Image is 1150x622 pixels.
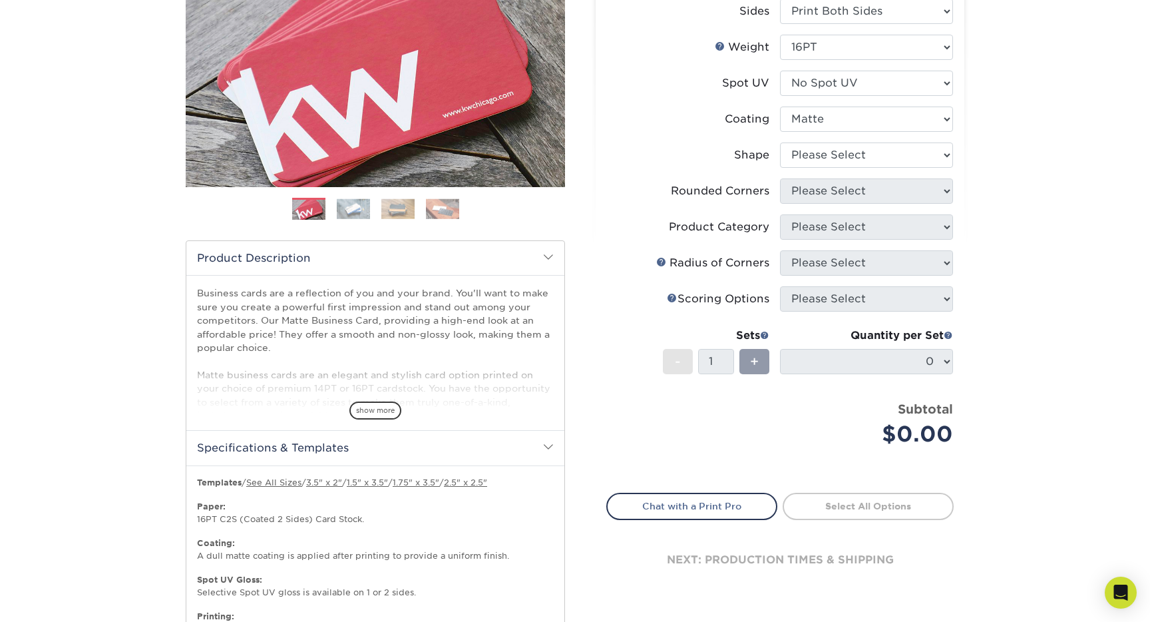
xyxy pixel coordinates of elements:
div: Weight [715,39,769,55]
a: Chat with a Print Pro [606,493,777,519]
span: show more [349,402,401,420]
img: Business Cards 02 [337,198,370,219]
img: Business Cards 01 [292,193,325,226]
div: Shape [734,147,769,163]
div: Sets [663,328,769,344]
a: 1.5" x 3.5" [347,477,388,487]
img: Business Cards 03 [381,198,415,219]
div: Product Category [669,219,769,235]
div: next: production times & shipping [606,520,954,600]
strong: Paper: [197,501,226,511]
h2: Specifications & Templates [186,430,564,465]
strong: Coating: [197,538,235,548]
div: Radius of Corners [656,255,769,271]
h2: Product Description [186,241,564,275]
a: 2.5" x 2.5" [444,477,487,487]
b: Templates [197,477,242,487]
strong: Printing: [197,611,234,621]
a: 3.5" x 2" [306,477,342,487]
div: Scoring Options [667,291,769,307]
div: Coating [725,111,769,127]
span: + [750,352,759,372]
div: $0.00 [790,418,953,450]
a: Select All Options [783,493,954,519]
div: Spot UV [722,75,769,91]
img: Business Cards 04 [426,198,459,219]
iframe: Google Customer Reviews [3,581,113,617]
div: Open Intercom Messenger [1105,577,1137,609]
p: Business cards are a reflection of you and your brand. You'll want to make sure you create a powe... [197,286,554,476]
a: See All Sizes [246,477,301,487]
div: Rounded Corners [671,183,769,199]
strong: Subtotal [898,402,953,416]
div: Quantity per Set [780,328,953,344]
a: 1.75" x 3.5" [393,477,439,487]
div: Sides [739,3,769,19]
strong: Spot UV Gloss: [197,575,262,585]
span: - [675,352,681,372]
